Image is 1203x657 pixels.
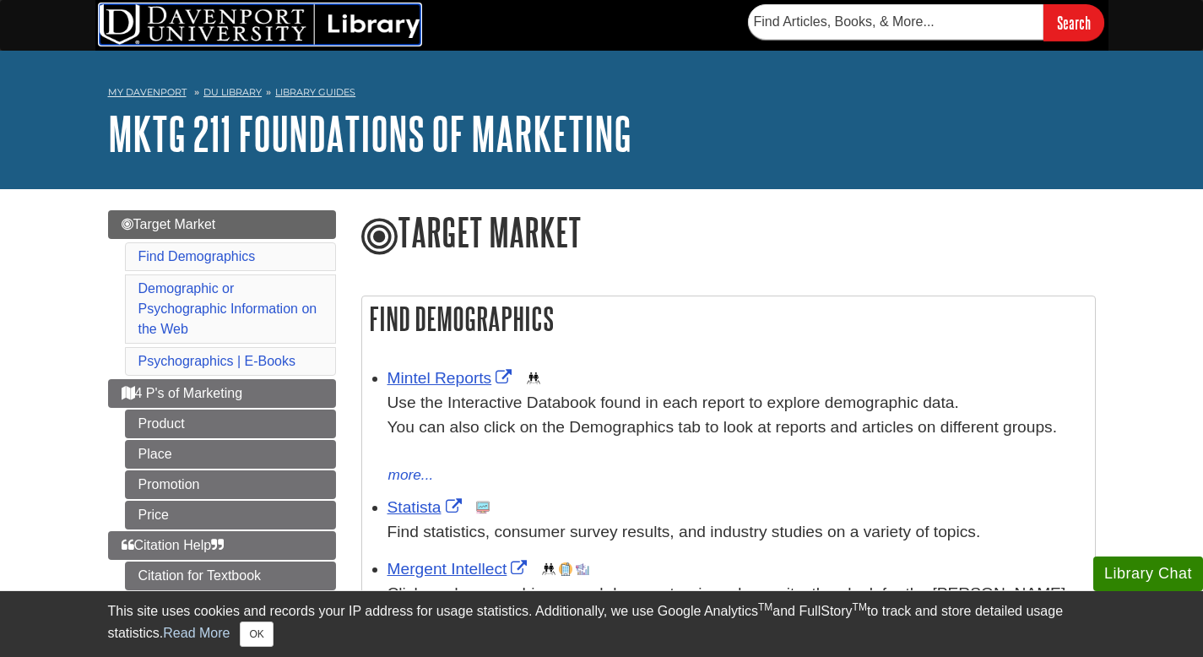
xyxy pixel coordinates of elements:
h1: Target Market [361,210,1096,258]
a: Citation for Textbook [125,562,336,590]
input: Find Articles, Books, & More... [748,4,1043,40]
sup: TM [853,601,867,613]
a: Library Guides [275,86,355,98]
a: Find Demographics [138,249,256,263]
a: Place [125,440,336,469]
a: Price [125,501,336,529]
h2: Find Demographics [362,296,1095,341]
div: This site uses cookies and records your IP address for usage statistics. Additionally, we use Goo... [108,601,1096,647]
a: 4 P's of Marketing [108,379,336,408]
span: Target Market [122,217,216,231]
div: Use the Interactive Databook found in each report to explore demographic data. You can also click... [387,391,1086,464]
a: My Davenport [108,85,187,100]
a: Target Market [108,210,336,239]
a: Product [125,410,336,438]
a: Link opens in new window [387,560,532,578]
a: Link opens in new window [387,498,466,516]
sup: TM [758,601,772,613]
a: MKTG 211 Foundations of Marketing [108,107,631,160]
img: Statistics [476,501,490,514]
a: Promotion [125,470,336,499]
p: Find statistics, consumer survey results, and industry studies on a variety of topics. [387,520,1086,545]
span: Citation Help [122,538,225,552]
a: Read More [163,626,230,640]
img: Demographics [542,562,555,576]
button: Close [240,622,273,647]
div: Click on demographics; search by county, zip code, or city; then look for the [PERSON_NAME] Demog... [387,582,1086,631]
img: Industry Report [576,562,589,576]
a: Citation Help [108,531,336,560]
button: Library Chat [1093,557,1203,591]
img: Company Information [559,562,572,576]
a: Demographic or Psychographic Information on the Web [138,281,317,336]
a: Psychographics | E-Books [138,354,295,368]
a: DU Library [203,86,262,98]
a: Link opens in new window [387,369,517,387]
span: 4 P's of Marketing [122,386,243,400]
input: Search [1043,4,1104,41]
button: more... [387,464,435,487]
form: Searches DU Library's articles, books, and more [748,4,1104,41]
nav: breadcrumb [108,81,1096,108]
img: Demographics [527,372,540,385]
img: DU Library [100,4,420,45]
